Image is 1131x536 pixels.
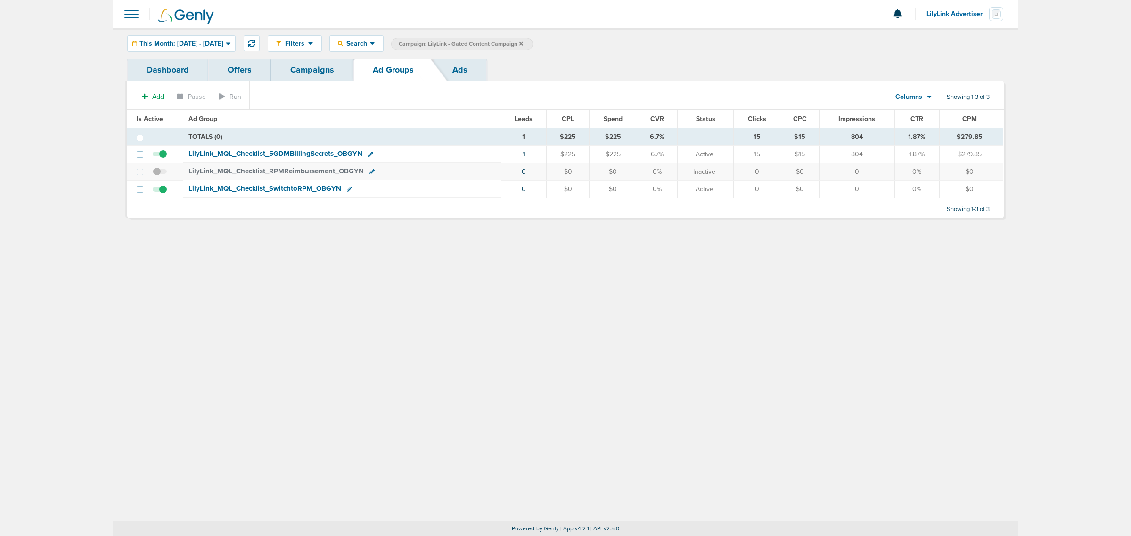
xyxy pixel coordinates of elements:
td: $279.85 [940,129,1003,146]
td: 6.7% [637,129,678,146]
span: | API v2.5.0 [590,525,619,532]
span: Impressions [838,115,875,123]
td: $0 [940,180,1003,198]
td: 0 [820,180,894,198]
span: Clicks [748,115,766,123]
td: 804 [820,146,894,163]
td: 0 [820,163,894,180]
span: Active [696,150,713,159]
span: CPL [562,115,574,123]
td: 15 [734,146,780,163]
span: CPC [793,115,807,123]
a: 1 [523,150,525,158]
td: $0 [547,163,590,180]
td: $225 [547,146,590,163]
a: 0 [522,185,526,193]
td: 0% [894,180,940,198]
span: Ad Group [188,115,217,123]
td: 0 [734,163,780,180]
td: $15 [780,129,819,146]
span: LilyLink_ MQL_ Checklist_ SwitchtoRPM_ OBGYN [188,184,341,193]
span: Columns [895,92,922,102]
td: 1.87% [894,146,940,163]
td: $0 [547,180,590,198]
td: 0% [894,163,940,180]
td: $225 [547,129,590,146]
span: LilyLink_ MQL_ Checklist_ RPMReimbursement_ OBGYN [188,167,364,175]
td: 0% [637,163,678,180]
td: $0 [940,163,1003,180]
span: Filters [281,40,308,48]
span: Campaign: LilyLink - Gated Content Campaign [399,40,523,48]
span: Add [152,93,164,101]
span: LilyLink Advertiser [926,11,989,17]
span: Status [696,115,715,123]
a: Campaigns [271,59,353,81]
td: TOTALS (0) [183,129,501,146]
td: 804 [820,129,894,146]
td: $0 [590,163,637,180]
a: Dashboard [127,59,208,81]
span: Leads [515,115,533,123]
a: Ads [433,59,487,81]
img: Genly [158,9,214,24]
span: Active [696,185,713,194]
span: Showing 1-3 of 3 [947,93,990,101]
td: $0 [780,180,819,198]
a: Offers [208,59,271,81]
span: Search [343,40,370,48]
td: 0 [734,180,780,198]
span: Spend [604,115,623,123]
span: CTR [910,115,923,123]
span: Showing 1-3 of 3 [947,205,990,213]
td: $279.85 [940,146,1003,163]
p: Powered by Genly. [113,525,1018,532]
span: CPM [962,115,977,123]
span: Is Active [137,115,163,123]
td: 6.7% [637,146,678,163]
span: CVR [650,115,664,123]
td: 0% [637,180,678,198]
td: $0 [590,180,637,198]
td: $15 [780,146,819,163]
td: 15 [734,129,780,146]
td: 1.87% [894,129,940,146]
td: $0 [780,163,819,180]
a: 0 [522,168,526,176]
button: Add [137,90,169,104]
a: Ad Groups [353,59,433,81]
span: This Month: [DATE] - [DATE] [139,41,223,47]
span: LilyLink_ MQL_ Checklist_ 5GDMBillingSecrets_ OBGYN [188,149,362,158]
span: | App v4.2.1 [560,525,589,532]
span: Inactive [693,167,715,177]
td: $225 [590,129,637,146]
td: 1 [501,129,547,146]
td: $225 [590,146,637,163]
